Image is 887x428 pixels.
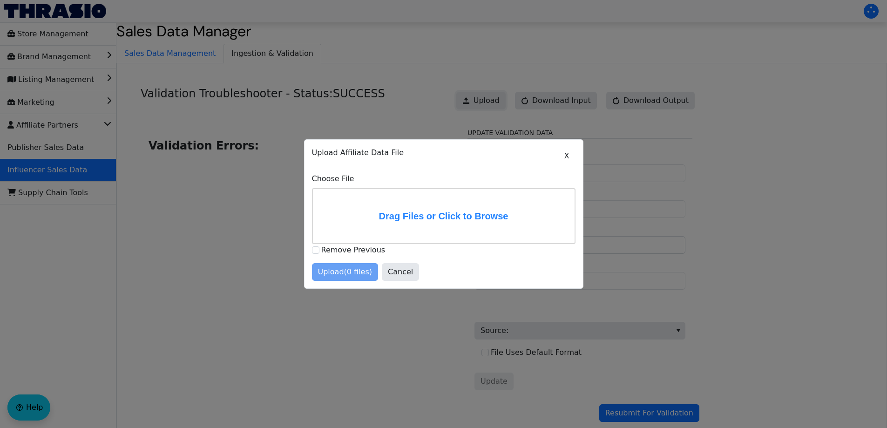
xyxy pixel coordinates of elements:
[382,263,419,281] button: Cancel
[313,189,575,243] label: Drag Files or Click to Browse
[558,147,576,165] button: X
[312,173,576,184] label: Choose File
[321,245,386,254] label: Remove Previous
[388,266,413,278] span: Cancel
[312,147,576,158] p: Upload Affiliate Data File
[564,150,569,162] span: X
